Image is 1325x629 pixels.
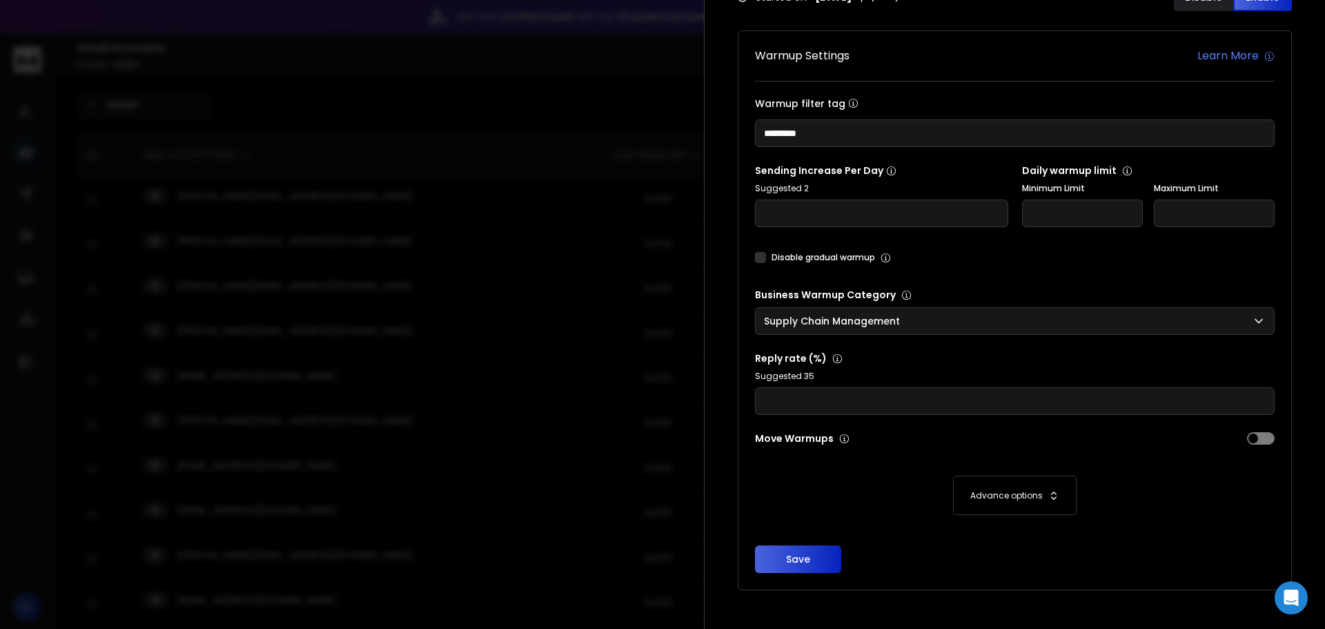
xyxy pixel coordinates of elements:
[755,288,1275,302] p: Business Warmup Category
[755,98,1275,108] label: Warmup filter tag
[1197,48,1275,64] a: Learn More
[769,476,1261,515] button: Advance options
[764,314,905,328] p: Supply Chain Management
[1022,164,1275,177] p: Daily warmup limit
[755,164,1008,177] p: Sending Increase Per Day
[755,183,1008,194] p: Suggested 2
[1275,581,1308,615] div: Open Intercom Messenger
[755,48,850,64] h1: Warmup Settings
[755,371,1275,382] p: Suggested 35
[1154,183,1275,194] label: Maximum Limit
[772,252,875,263] label: Disable gradual warmup
[1022,183,1143,194] label: Minimum Limit
[755,545,841,573] button: Save
[755,432,1011,445] p: Move Warmups
[755,351,1275,365] p: Reply rate (%)
[970,490,1043,501] p: Advance options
